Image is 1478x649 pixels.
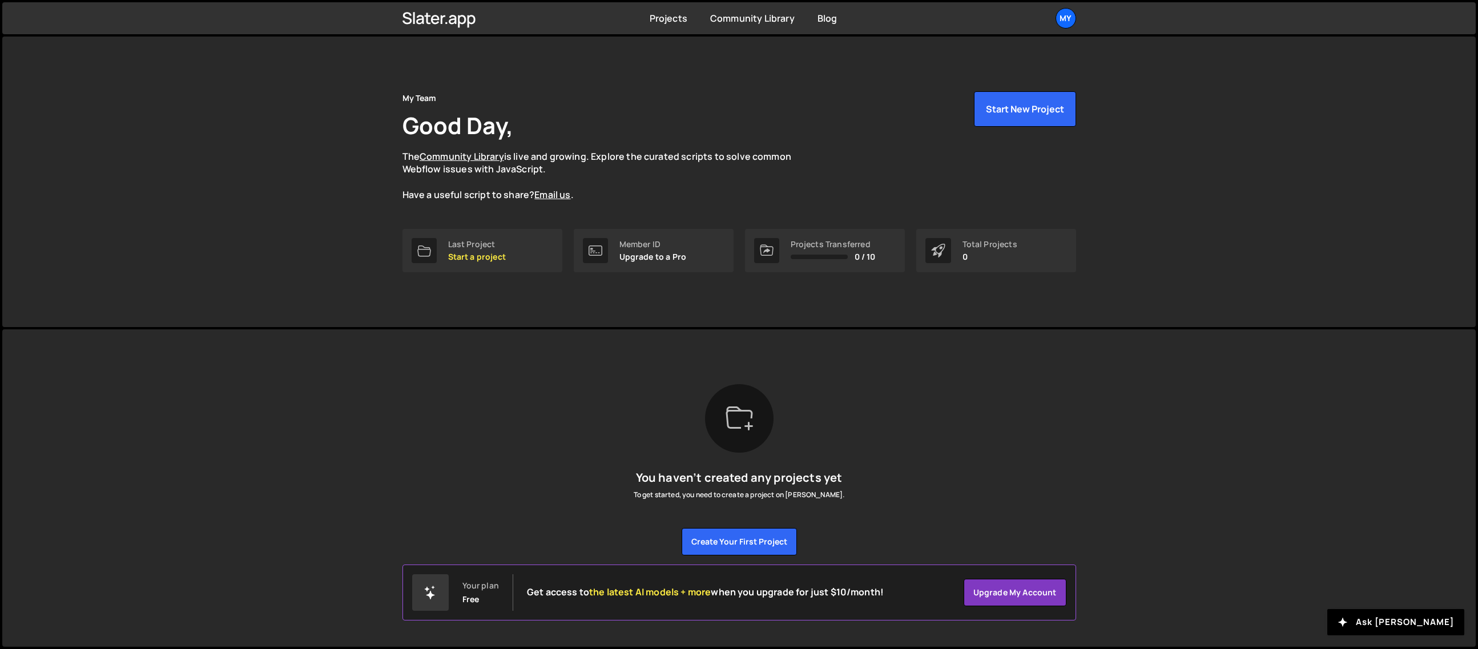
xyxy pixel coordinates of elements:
a: Email us [534,188,570,201]
h5: You haven’t created any projects yet [634,471,845,485]
h2: Get access to when you upgrade for just $10/month! [527,587,884,598]
a: Last Project Start a project [402,229,562,272]
div: Free [462,595,480,604]
p: Upgrade to a Pro [619,252,687,261]
a: Upgrade my account [964,579,1066,606]
div: Total Projects [962,240,1017,249]
p: To get started, you need to create a project on [PERSON_NAME]. [634,489,845,501]
div: Member ID [619,240,687,249]
h1: Good Day, [402,110,513,141]
a: Blog [817,12,837,25]
div: Your plan [462,581,499,590]
button: Start New Project [974,91,1076,127]
span: the latest AI models + more [589,586,711,598]
div: My Team [402,91,437,105]
button: Ask [PERSON_NAME] [1327,609,1464,635]
button: Create your first project [682,528,797,555]
div: Projects Transferred [791,240,876,249]
a: My [1056,8,1076,29]
a: Community Library [710,12,795,25]
span: 0 / 10 [855,252,876,261]
div: Last Project [448,240,506,249]
p: The is live and growing. Explore the curated scripts to solve common Webflow issues with JavaScri... [402,150,813,201]
p: 0 [962,252,1017,261]
p: Start a project [448,252,506,261]
a: Community Library [420,150,504,163]
a: Projects [650,12,687,25]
